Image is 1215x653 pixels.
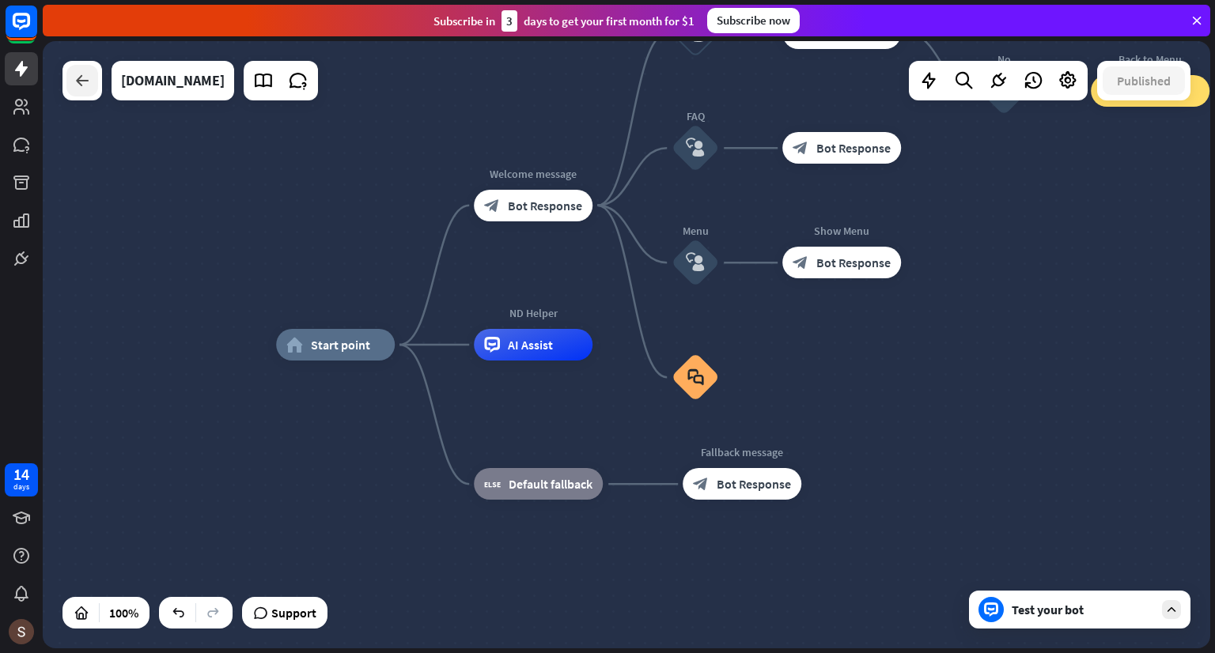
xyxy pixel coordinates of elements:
div: Show Menu [770,223,913,239]
div: Menu [648,223,743,239]
span: Start point [311,337,370,353]
div: Fallback message [671,444,813,460]
div: FAQ [648,108,743,124]
i: block_faq [687,368,704,386]
div: Subscribe in days to get your first month for $1 [433,10,695,32]
div: Welcome message [462,166,604,182]
i: block_bot_response [693,476,709,492]
button: Open LiveChat chat widget [13,6,60,54]
i: block_bot_response [793,255,808,270]
span: Bot Response [816,140,891,156]
i: block_user_input [686,253,705,272]
div: 100% [104,600,143,625]
div: ND Helper [462,305,604,321]
button: Published [1103,66,1185,95]
span: Bot Response [717,476,791,492]
i: block_user_input [686,138,705,157]
i: block_bot_response [484,198,500,213]
span: Bot Response [508,198,582,213]
span: Support [271,600,316,625]
span: Bot Response [816,255,891,270]
div: 14 [13,467,29,481]
i: home_2 [286,337,303,353]
span: Default fallback [509,476,592,492]
div: 3 [502,10,517,32]
div: newzdepo.com [121,61,225,100]
i: block_fallback [484,476,501,492]
div: days [13,481,29,493]
div: Subscribe now [707,8,800,33]
i: block_bot_response [793,140,808,156]
a: 14 days [5,463,38,496]
div: Test your bot [1012,602,1154,617]
span: AI Assist [508,337,553,353]
div: No [956,51,1051,67]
